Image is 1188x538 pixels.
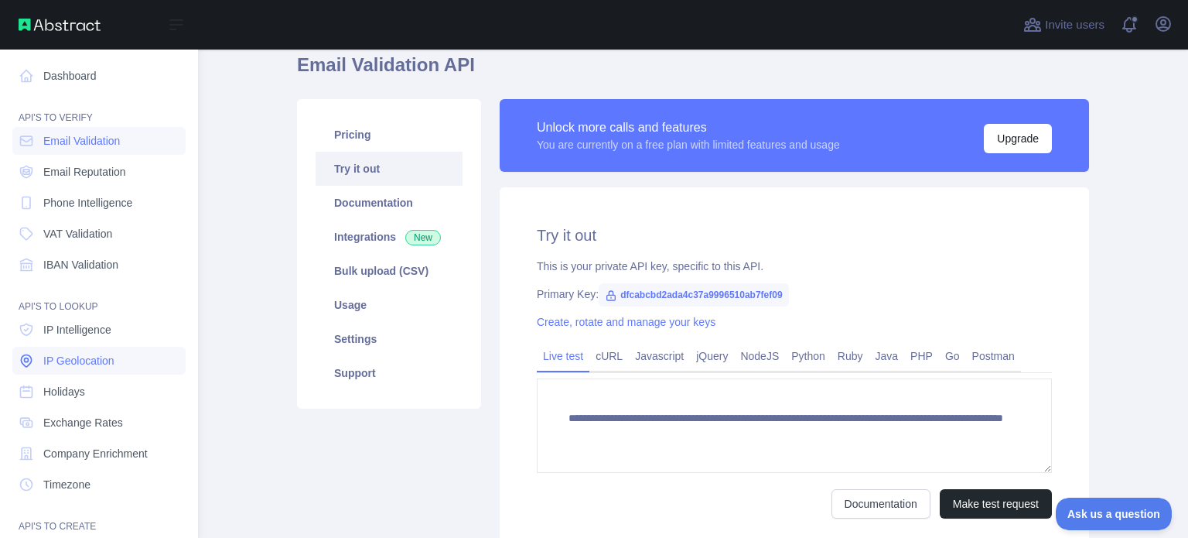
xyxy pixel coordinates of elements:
a: Python [785,344,831,368]
a: Phone Intelligence [12,189,186,217]
span: Exchange Rates [43,415,123,430]
div: Unlock more calls and features [537,118,840,137]
img: Abstract API [19,19,101,31]
a: IP Geolocation [12,347,186,375]
span: Timezone [43,477,90,492]
a: IP Intelligence [12,316,186,344]
button: Make test request [940,489,1052,519]
span: VAT Validation [43,226,112,242]
a: Postman [966,344,1021,368]
a: Try it out [316,152,463,186]
span: IP Intelligence [43,322,111,338]
span: Email Reputation [43,164,126,180]
h1: Email Validation API [297,53,1089,90]
a: Documentation [316,186,463,220]
a: jQuery [690,344,734,368]
a: Ruby [831,344,869,368]
span: IP Geolocation [43,353,114,368]
a: Documentation [831,489,930,519]
a: IBAN Validation [12,251,186,279]
a: Exchange Rates [12,409,186,437]
span: Invite users [1045,16,1104,34]
span: dfcabcbd2ada4c37a9996510ab7fef09 [599,283,788,307]
span: IBAN Validation [43,257,118,272]
span: Company Enrichment [43,446,148,461]
a: Integrations New [316,220,463,254]
button: Upgrade [984,124,1052,153]
a: VAT Validation [12,220,186,248]
span: Holidays [43,384,85,399]
a: Settings [316,322,463,356]
div: API'S TO VERIFY [12,93,186,124]
a: Go [939,344,966,368]
a: Company Enrichment [12,440,186,468]
div: You are currently on a free plan with limited features and usage [537,137,840,152]
div: API'S TO LOOKUP [12,282,186,313]
a: Create, rotate and manage your keys [537,316,715,328]
button: Invite users [1020,12,1108,37]
a: Bulk upload (CSV) [316,254,463,288]
a: Support [316,356,463,390]
div: API'S TO CREATE [12,502,186,533]
a: Usage [316,288,463,322]
a: Javascript [629,344,690,368]
a: Email Validation [12,127,186,155]
span: Email Validation [43,133,120,149]
a: Live test [537,344,589,368]
a: Timezone [12,471,186,499]
a: Holidays [12,378,186,406]
a: Email Reputation [12,158,186,186]
a: Java [869,344,905,368]
iframe: Toggle Customer Support [1056,498,1173,530]
a: Pricing [316,118,463,152]
a: cURL [589,344,629,368]
div: This is your private API key, specific to this API. [537,259,1052,274]
span: Phone Intelligence [43,195,132,211]
span: New [405,230,441,245]
a: PHP [904,344,939,368]
a: Dashboard [12,62,186,90]
a: NodeJS [734,344,785,368]
h2: Try it out [537,224,1052,246]
div: Primary Key: [537,286,1052,302]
